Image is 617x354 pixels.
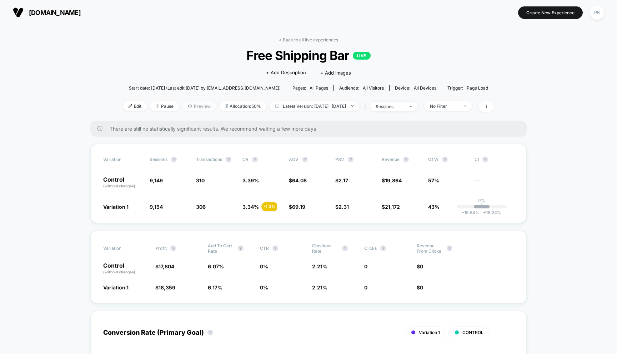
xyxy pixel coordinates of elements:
button: ? [272,246,278,251]
span: $ [155,263,174,269]
span: + Add Description [266,69,306,76]
span: Transactions [196,157,222,162]
button: PK [588,5,606,20]
span: Preview [182,101,216,111]
span: 0 [420,263,423,269]
span: all devices [414,85,436,91]
span: 69.19 [292,204,305,210]
p: Control [103,177,142,189]
span: [DOMAIN_NAME] [29,9,81,16]
button: Create New Experience [518,6,583,19]
span: Variation 1 [103,284,129,290]
span: Checkout Rate [312,243,338,254]
span: Page Load [467,85,488,91]
button: ? [342,246,348,251]
span: 2.17 [338,177,348,183]
span: Revenue [382,157,400,162]
span: (without changes) [103,184,135,188]
p: Control [103,263,148,275]
span: 64.08 [292,177,307,183]
span: 19,864 [385,177,402,183]
span: (without changes) [103,270,135,274]
div: Audience: [339,85,384,91]
img: end [410,106,412,107]
span: PSV [335,157,344,162]
span: OTW [428,157,467,162]
span: 0 [420,284,423,290]
img: edit [129,104,132,108]
span: Clicks [364,246,377,251]
span: 6.17 % [208,284,222,290]
a: < Back to all live experiences [279,37,338,42]
button: ? [403,157,409,162]
span: -15.54 % [462,210,480,215]
span: CONTROL [462,330,483,335]
span: Variation 1 [103,204,129,210]
span: 9,154 [150,204,163,210]
span: Revenue From Clicks [417,243,443,254]
span: 15.24 % [480,210,501,215]
p: 0% [478,198,485,203]
img: calendar [275,104,279,108]
button: ? [348,157,353,162]
button: [DOMAIN_NAME] [11,7,83,18]
span: Latest Version: [DATE] - [DATE] [270,101,359,111]
span: $ [382,177,402,183]
span: $ [417,263,423,269]
span: Variation [103,157,142,162]
button: ? [252,157,258,162]
div: - 1.3 % [262,202,277,211]
button: ? [171,157,177,162]
span: Add To Cart Rate [208,243,234,254]
span: $ [335,204,349,210]
span: Profit [155,246,167,251]
div: No Filter [430,103,458,109]
img: Visually logo [13,7,24,18]
span: 18,359 [159,284,175,290]
span: 21,172 [385,204,400,210]
img: end [464,105,466,107]
button: ? [380,246,386,251]
span: 3.39 % [242,177,259,183]
span: 2.21 % [312,263,327,269]
span: Start date: [DATE] (Last edit [DATE] by [EMAIL_ADDRESS][DOMAIN_NAME]) [129,85,281,91]
img: end [351,105,354,107]
span: Pause [150,101,179,111]
span: --- [475,178,514,189]
span: All Visitors [363,85,384,91]
span: $ [289,177,307,183]
span: + [483,210,486,215]
button: ? [226,157,231,162]
span: $ [335,177,348,183]
span: 2.21 % [312,284,327,290]
span: Device: [389,85,442,91]
span: CR [242,157,249,162]
button: ? [442,157,448,162]
span: + Add Images [320,70,351,76]
p: LIVE [353,52,371,60]
span: Variation [103,243,142,254]
span: 306 [196,204,206,210]
span: 57% [428,177,439,183]
span: 9,149 [150,177,163,183]
span: $ [155,284,175,290]
span: CTR [260,246,269,251]
span: 310 [196,177,205,183]
button: ? [238,246,244,251]
span: 17,804 [159,263,174,269]
span: 0 % [260,263,268,269]
span: There are still no statistically significant results. We recommend waiting a few more days [110,126,512,132]
div: Pages: [292,85,328,91]
span: AOV [289,157,299,162]
div: PK [590,6,604,20]
span: all pages [310,85,328,91]
span: $ [382,204,400,210]
img: rebalance [225,104,228,108]
span: 0 [364,284,367,290]
span: Free Shipping Bar [142,48,475,63]
span: 0 % [260,284,268,290]
button: ? [447,246,452,251]
span: 2.31 [338,204,349,210]
span: | [363,101,370,112]
span: $ [289,204,305,210]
